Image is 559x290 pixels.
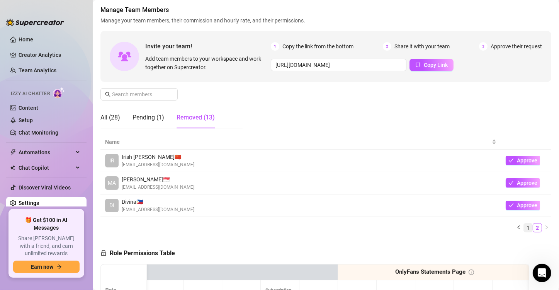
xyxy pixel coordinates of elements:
[19,117,33,123] a: Setup
[122,175,194,184] span: [PERSON_NAME] 🇸🇬
[145,41,271,51] span: Invite your team!
[491,42,542,51] span: Approve their request
[100,250,107,256] span: lock
[122,206,194,213] span: [EMAIL_ADDRESS][DOMAIN_NAME]
[271,42,279,51] span: 1
[15,55,139,68] p: Hi Admin 👋
[533,223,542,232] a: 2
[424,62,448,68] span: Copy Link
[122,184,194,191] span: [EMAIL_ADDRESS][DOMAIN_NAME]
[53,87,65,98] img: AI Chatter
[542,223,551,232] li: Next Page
[109,201,114,210] span: DI
[109,156,114,165] span: IR
[11,90,50,97] span: Izzy AI Chatter
[16,142,129,150] div: Send us a message
[514,223,523,232] li: Previous Page
[34,117,79,125] div: [PERSON_NAME]
[122,161,194,169] span: [EMAIL_ADDRESS][DOMAIN_NAME]
[517,157,537,164] span: Approve
[31,264,53,270] span: Earn now
[133,12,147,26] div: Close
[112,90,167,99] input: Search members
[177,113,215,122] div: Removed (13)
[19,67,56,73] a: Team Analytics
[508,180,514,186] span: check
[81,117,103,125] div: • 7h ago
[10,238,28,244] span: Home
[395,268,466,275] strong: OnlyFans Statements Page
[10,149,16,155] span: thunderbolt
[19,49,80,61] a: Creator Analytics
[383,42,391,51] span: 2
[112,12,127,28] div: Profile image for Joe
[524,223,532,232] a: 1
[10,165,15,171] img: Chat Copilot
[394,42,450,51] span: Share it with your team
[16,109,31,125] img: Profile image for Ella
[97,12,113,28] img: Profile image for Giselle
[122,198,194,206] span: Divina 🇵🇭
[8,102,146,131] div: Profile image for Ellaany update? If you can downgrade the other accounts I'll add more accounts ...
[16,97,139,106] div: Recent message
[517,225,521,230] span: left
[19,200,39,206] a: Settings
[514,223,523,232] button: left
[506,178,540,188] button: Approve
[16,186,139,202] button: Find a time
[8,135,147,165] div: Send us a messageWe typically reply in a few hours
[15,15,67,26] img: logo
[533,264,551,282] iframe: Intercom live chat
[45,238,71,244] span: Messages
[128,238,143,244] span: News
[19,146,73,159] span: Automations
[517,202,537,208] span: Approve
[133,113,164,122] div: Pending (1)
[90,238,103,244] span: Help
[108,179,116,187] span: MA
[100,113,120,122] div: All (28)
[544,225,549,230] span: right
[19,36,33,43] a: Home
[100,249,175,258] h5: Role Permissions Table
[8,212,146,266] img: 🚀 New Release: Like & Comment Bumps
[19,105,38,111] a: Content
[13,217,80,232] span: 🎁 Get $100 in AI Messages
[83,12,98,28] img: Profile image for Ella
[19,162,73,174] span: Chat Copilot
[105,138,490,146] span: Name
[15,68,139,81] p: How can we help?
[19,130,58,136] a: Chat Monitoring
[13,235,80,258] span: Share [PERSON_NAME] with a friend, and earn unlimited rewards
[479,42,488,51] span: 3
[506,201,540,210] button: Approve
[122,153,194,161] span: Irish [PERSON_NAME] 🇨🇳
[34,109,296,116] span: any update? If you can downgrade the other accounts I'll add more accounts and upgrade them.
[16,150,129,158] div: We typically reply in a few hours
[506,156,540,165] button: Approve
[409,59,454,71] button: Copy Link
[116,219,155,250] button: News
[100,5,551,15] span: Manage Team Members
[542,223,551,232] button: right
[56,264,62,270] span: arrow-right
[469,270,474,275] span: info-circle
[282,42,353,51] span: Copy the link from the bottom
[77,219,116,250] button: Help
[8,91,147,131] div: Recent messageProfile image for Ellaany update? If you can downgrade the other accounts I'll add ...
[100,135,501,150] th: Name
[6,19,64,26] img: logo-BBDzfeDw.svg
[105,92,110,97] span: search
[100,16,551,25] span: Manage your team members, their commission and hourly rate, and their permissions.
[415,62,421,67] span: copy
[39,219,77,250] button: Messages
[19,184,71,191] a: Discover Viral Videos
[145,55,268,72] span: Add team members to your workspace and work together on Supercreator.
[16,175,139,183] div: Schedule a FREE consulting call:
[508,158,514,163] span: check
[517,180,537,186] span: Approve
[13,261,80,273] button: Earn nowarrow-right
[508,203,514,208] span: check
